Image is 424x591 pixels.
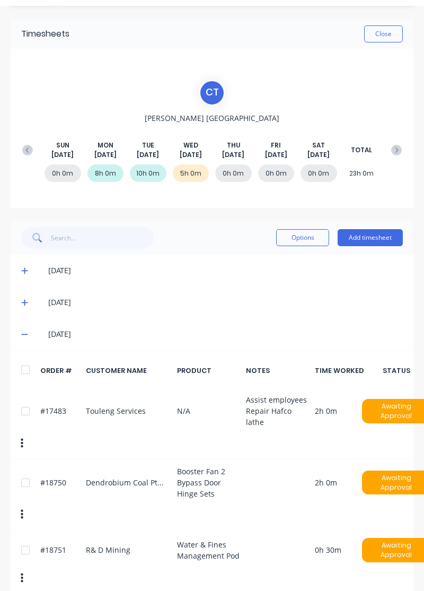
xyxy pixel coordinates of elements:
[137,150,159,160] span: [DATE]
[364,25,403,42] button: Close
[351,145,372,155] span: TOTAL
[246,366,309,376] div: NOTES
[142,141,154,150] span: TUE
[271,141,281,150] span: FRI
[145,112,279,124] span: [PERSON_NAME] [GEOGRAPHIC_DATA]
[183,141,198,150] span: WED
[130,164,166,182] div: 10h 0m
[48,328,403,340] div: [DATE]
[199,80,225,106] div: C T
[40,366,80,376] div: ORDER #
[343,164,380,182] div: 23h 0m
[301,164,337,182] div: 0h 0m
[215,164,252,182] div: 0h 0m
[307,150,330,160] span: [DATE]
[45,164,81,182] div: 0h 0m
[338,229,403,246] button: Add timesheet
[56,141,69,150] span: SUN
[265,150,287,160] span: [DATE]
[222,150,244,160] span: [DATE]
[173,164,209,182] div: 5h 0m
[51,227,154,248] input: Search...
[276,229,329,246] button: Options
[227,141,240,150] span: THU
[390,366,403,376] div: STATUS
[51,150,74,160] span: [DATE]
[94,150,117,160] span: [DATE]
[98,141,113,150] span: MON
[48,297,403,308] div: [DATE]
[177,366,240,376] div: PRODUCT
[48,265,403,276] div: [DATE]
[258,164,295,182] div: 0h 0m
[312,141,325,150] span: SAT
[86,366,171,376] div: CUSTOMER NAME
[21,28,69,40] div: Timesheets
[315,366,384,376] div: TIME WORKED
[180,150,202,160] span: [DATE]
[87,164,124,182] div: 8h 0m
